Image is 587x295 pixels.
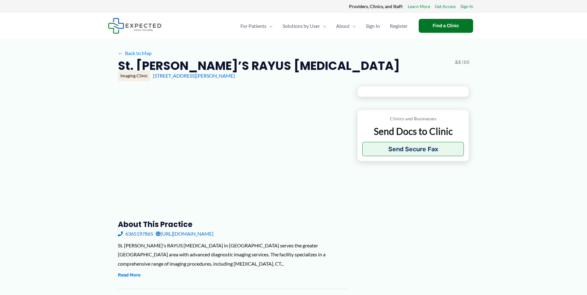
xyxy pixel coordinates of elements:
[278,15,331,37] a: Solutions by UserMenu Toggle
[118,50,124,56] span: ←
[108,18,162,34] img: Expected Healthcare Logo - side, dark font, small
[349,4,403,9] strong: Providers, Clinics, and Staff:
[462,58,469,66] span: (10)
[118,49,152,58] a: ←Back to Map
[153,73,235,79] a: [STREET_ADDRESS][PERSON_NAME]
[118,241,347,268] div: St. [PERSON_NAME]'s RAYUS [MEDICAL_DATA] in [GEOGRAPHIC_DATA] serves the greater [GEOGRAPHIC_DATA...
[235,15,412,37] nav: Primary Site Navigation
[390,15,408,37] span: Register
[460,2,473,11] a: Sign In
[118,58,400,73] h2: St. [PERSON_NAME]’s RAYUS [MEDICAL_DATA]
[118,271,140,279] button: Read More
[266,15,273,37] span: Menu Toggle
[118,229,153,238] a: 6365197865
[361,15,385,37] a: Sign In
[331,15,361,37] a: AboutMenu Toggle
[435,2,456,11] a: Get Access
[118,220,347,229] h3: About this practice
[283,15,320,37] span: Solutions by User
[366,15,380,37] span: Sign In
[362,115,464,123] p: Clinics and Businesses
[235,15,278,37] a: For PatientsMenu Toggle
[362,125,464,137] p: Send Docs to Clinic
[240,15,266,37] span: For Patients
[320,15,326,37] span: Menu Toggle
[118,71,150,81] div: Imaging Clinic
[350,15,356,37] span: Menu Toggle
[362,142,464,156] button: Send Secure Fax
[336,15,350,37] span: About
[455,58,461,66] span: 3.5
[419,19,473,33] a: Find a Clinic
[156,229,214,238] a: [URL][DOMAIN_NAME]
[385,15,412,37] a: Register
[408,2,430,11] a: Learn More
